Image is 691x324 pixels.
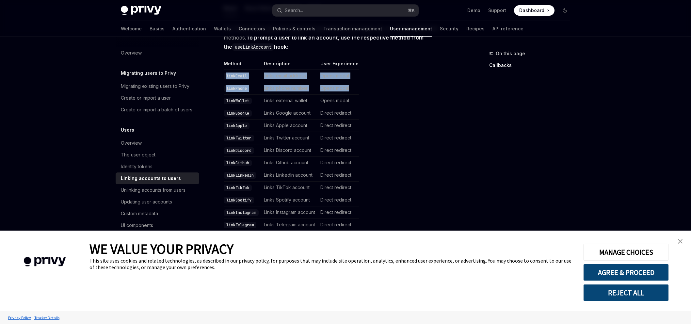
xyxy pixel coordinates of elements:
code: linkApple [224,122,249,129]
a: Identity tokens [116,161,199,172]
a: Create or import a user [116,92,199,104]
td: Links Instagram account [261,206,318,219]
img: company logo [10,248,80,276]
td: Links Google account [261,107,318,120]
td: Direct redirect [318,182,359,194]
td: Links email address [261,70,318,82]
code: linkInstagram [224,209,259,216]
a: Security [440,21,458,37]
div: Identity tokens [121,163,153,170]
span: Dashboard [519,7,544,14]
code: linkDiscord [224,147,254,154]
a: Connectors [239,21,265,37]
td: Links Github account [261,157,318,169]
a: Basics [150,21,165,37]
a: Privacy Policy [7,312,33,323]
a: Dashboard [514,5,554,16]
div: Overview [121,139,142,147]
h5: Migrating users to Privy [121,69,176,77]
code: linkEmail [224,73,249,79]
a: Recipes [466,21,485,37]
code: linkLinkedIn [224,172,256,179]
a: close banner [674,235,687,248]
a: Transaction management [323,21,382,37]
code: linkSpotify [224,197,254,203]
code: linkWallet [224,98,252,104]
div: Overview [121,49,142,57]
td: Opens modal [318,82,359,95]
code: useLinkAccount [232,43,274,51]
td: Links phone number [261,82,318,95]
button: Toggle dark mode [560,5,570,16]
td: Links LinkedIn account [261,169,318,182]
a: Overview [116,47,199,59]
td: Links Telegram account [261,219,318,231]
div: Migrating existing users to Privy [121,82,189,90]
button: MANAGE CHOICES [583,244,669,261]
div: UI components [121,221,153,229]
button: REJECT ALL [583,284,669,301]
td: Direct redirect [318,144,359,157]
a: Updating user accounts [116,196,199,208]
a: Unlinking accounts from users [116,184,199,196]
td: Links Twitter account [261,132,318,144]
a: User management [390,21,432,37]
button: Search...⌘K [272,5,419,16]
a: Callbacks [489,60,575,71]
td: Direct redirect [318,157,359,169]
a: Wallets [214,21,231,37]
th: Description [261,60,318,70]
div: This site uses cookies and related technologies, as described in our privacy policy, for purposes... [89,257,573,270]
code: linkGithub [224,160,252,166]
div: Unlinking accounts from users [121,186,185,194]
span: On this page [496,50,525,57]
div: Search... [285,7,303,14]
a: Tracker Details [33,312,61,323]
img: close banner [678,239,683,244]
td: Links Discord account [261,144,318,157]
code: linkGoogle [224,110,252,117]
a: Linking accounts to users [116,172,199,184]
td: Direct redirect [318,169,359,182]
code: linkTelegram [224,222,256,228]
a: The user object [116,149,199,161]
div: Create or import a batch of users [121,106,192,114]
td: Direct redirect [318,120,359,132]
div: Updating user accounts [121,198,172,206]
a: Migrating existing users to Privy [116,80,199,92]
a: API reference [492,21,523,37]
code: linkTwitter [224,135,254,141]
th: Method [224,60,261,70]
td: Direct redirect [318,206,359,219]
div: Custom metadata [121,210,158,218]
div: Create or import a user [121,94,171,102]
td: Opens modal [318,70,359,82]
td: Direct redirect [318,107,359,120]
a: Authentication [172,21,206,37]
h5: Users [121,126,134,134]
button: AGREE & PROCEED [583,264,669,281]
td: Links TikTok account [261,182,318,194]
a: Overview [116,137,199,149]
a: Custom metadata [116,208,199,219]
td: Links Spotify account [261,194,318,206]
a: Welcome [121,21,142,37]
td: Direct redirect [318,219,359,231]
th: User Experience [318,60,359,70]
span: WE VALUE YOUR PRIVACY [89,240,233,257]
img: dark logo [121,6,161,15]
span: ⌘ K [408,8,415,13]
td: Direct redirect [318,132,359,144]
code: linkPhone [224,85,249,92]
code: linkTikTok [224,185,252,191]
td: Links external wallet [261,95,318,107]
a: Create or import a batch of users [116,104,199,116]
div: The user object [121,151,155,159]
span: The React SDK supports linking all supported account types via our modal-guided link methods. [224,24,459,51]
div: Linking accounts to users [121,174,181,182]
td: Links Apple account [261,120,318,132]
a: UI components [116,219,199,231]
a: Policies & controls [273,21,315,37]
a: Demo [467,7,480,14]
td: Direct redirect [318,194,359,206]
